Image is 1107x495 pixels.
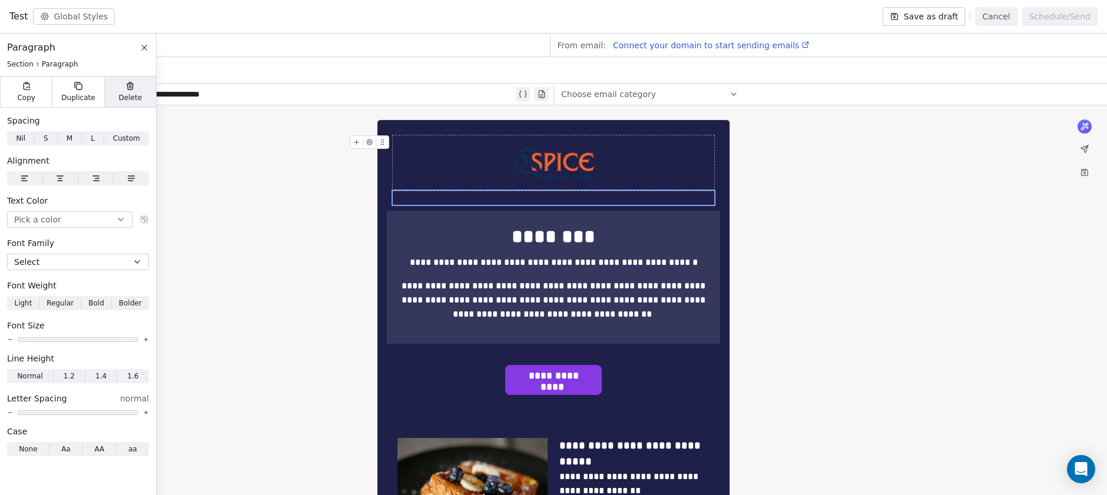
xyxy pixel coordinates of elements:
[16,133,25,144] span: Nil
[7,353,54,364] span: Line Height
[61,93,95,102] span: Duplicate
[33,8,115,25] button: Global Styles
[14,256,39,268] span: Select
[7,426,27,437] span: Case
[7,211,132,228] button: Pick a color
[7,59,34,69] span: Section
[47,298,74,308] span: Regular
[1022,7,1098,26] button: Schedule/Send
[42,59,78,69] span: Paragraph
[7,237,54,249] span: Font Family
[128,444,137,454] span: aa
[94,444,104,454] span: AA
[9,9,28,24] span: Test
[7,393,67,404] span: Letter Spacing
[17,93,35,102] span: Copy
[7,41,55,55] span: Paragraph
[7,280,57,291] span: Font Weight
[7,195,48,207] span: Text Color
[64,371,75,381] span: 1.2
[7,320,45,331] span: Font Size
[561,88,656,100] span: Choose email category
[19,444,37,454] span: None
[91,133,95,144] span: L
[608,38,810,52] a: Connect your domain to start sending emails
[113,133,140,144] span: Custom
[88,298,104,308] span: Bold
[119,93,142,102] span: Delete
[44,133,48,144] span: S
[61,444,71,454] span: Aa
[17,371,42,381] span: Normal
[7,155,49,167] span: Alignment
[883,7,966,26] button: Save as draft
[613,41,799,50] span: Connect your domain to start sending emails
[7,115,40,127] span: Spacing
[1067,455,1095,483] div: Open Intercom Messenger
[975,7,1017,26] button: Cancel
[119,298,142,308] span: Bolder
[127,371,138,381] span: 1.6
[120,393,149,404] span: normal
[558,39,606,51] span: From email:
[14,298,32,308] span: Light
[95,371,107,381] span: 1.4
[67,133,72,144] span: M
